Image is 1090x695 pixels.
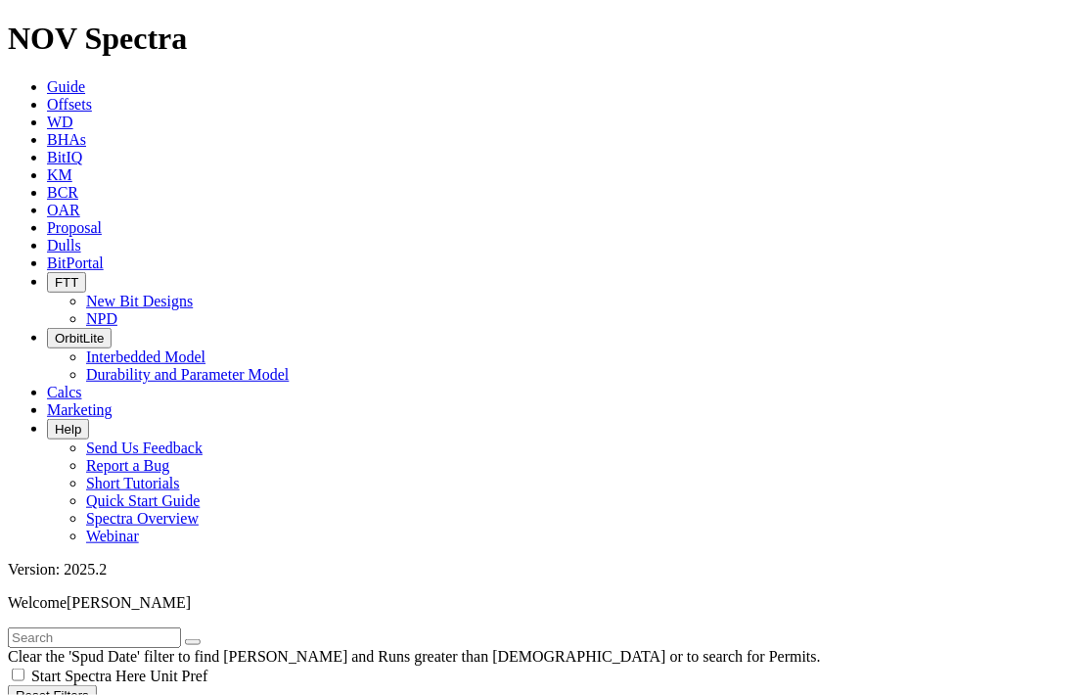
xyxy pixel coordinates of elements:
[47,272,86,293] button: FTT
[86,528,139,544] a: Webinar
[86,440,203,456] a: Send Us Feedback
[86,293,193,309] a: New Bit Designs
[47,114,73,130] a: WD
[47,419,89,440] button: Help
[47,166,72,183] a: KM
[86,492,200,509] a: Quick Start Guide
[47,184,78,201] a: BCR
[31,668,146,684] span: Start Spectra Here
[150,668,207,684] span: Unit Pref
[67,594,191,611] span: [PERSON_NAME]
[86,310,117,327] a: NPD
[47,219,102,236] a: Proposal
[55,422,81,437] span: Help
[8,561,1082,579] div: Version: 2025.2
[47,149,82,165] a: BitIQ
[55,331,104,346] span: OrbitLite
[86,457,169,474] a: Report a Bug
[47,328,112,348] button: OrbitLite
[47,255,104,271] a: BitPortal
[55,275,78,290] span: FTT
[8,21,1082,57] h1: NOV Spectra
[47,131,86,148] a: BHAs
[86,348,205,365] a: Interbedded Model
[86,366,290,383] a: Durability and Parameter Model
[12,669,24,681] input: Start Spectra Here
[8,627,181,648] input: Search
[8,594,1082,612] p: Welcome
[47,202,80,218] a: OAR
[86,475,180,491] a: Short Tutorials
[47,237,81,254] a: Dulls
[47,384,82,400] a: Calcs
[47,96,92,113] a: Offsets
[86,510,199,527] a: Spectra Overview
[8,648,821,665] span: Clear the 'Spud Date' filter to find [PERSON_NAME] and Runs greater than [DEMOGRAPHIC_DATA] or to...
[47,401,113,418] a: Marketing
[47,78,85,95] a: Guide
